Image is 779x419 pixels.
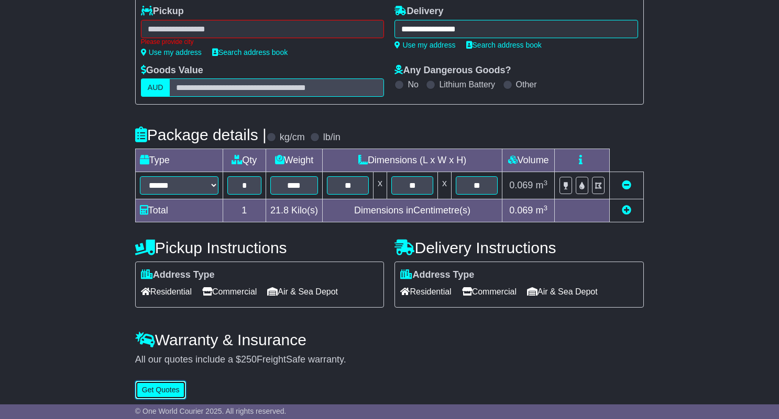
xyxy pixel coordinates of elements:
a: Use my address [141,48,202,56]
td: Total [135,199,223,222]
a: Add new item [622,205,631,216]
div: All our quotes include a $ FreightSafe warranty. [135,354,644,366]
div: Please provide city [141,38,385,46]
label: Goods Value [141,65,203,76]
a: Remove this item [622,180,631,190]
label: Address Type [141,269,215,281]
h4: Warranty & Insurance [135,331,644,348]
td: Type [135,149,223,172]
h4: Delivery Instructions [394,239,644,256]
td: Weight [266,149,322,172]
td: Qty [223,149,266,172]
span: Commercial [202,284,257,300]
span: 250 [241,354,257,365]
label: Delivery [394,6,443,17]
span: Air & Sea Depot [527,284,598,300]
label: Any Dangerous Goods? [394,65,511,76]
span: 0.069 [509,180,533,190]
span: Air & Sea Depot [267,284,338,300]
label: Lithium Battery [439,80,495,89]
h4: Pickup Instructions [135,239,385,256]
button: Get Quotes [135,381,186,399]
label: Other [516,80,537,89]
span: © One World Courier 2025. All rights reserved. [135,407,287,415]
td: Kilo(s) [266,199,322,222]
td: x [438,172,452,199]
a: Search address book [212,48,288,56]
span: 21.8 [270,205,289,216]
span: Residential [400,284,451,300]
sup: 3 [543,204,547,212]
td: x [374,172,387,199]
span: m [535,205,547,216]
label: No [408,80,418,89]
span: Residential [141,284,192,300]
td: Dimensions in Centimetre(s) [322,199,502,222]
label: kg/cm [280,132,305,143]
a: Use my address [394,41,455,49]
label: Pickup [141,6,184,17]
span: Commercial [462,284,517,300]
h4: Package details | [135,126,267,143]
span: m [535,180,547,190]
td: Dimensions (L x W x H) [322,149,502,172]
label: AUD [141,78,170,97]
sup: 3 [543,179,547,187]
span: 0.069 [509,205,533,216]
label: Address Type [400,269,474,281]
td: Volume [502,149,555,172]
label: lb/in [323,132,341,143]
a: Search address book [466,41,542,49]
td: 1 [223,199,266,222]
